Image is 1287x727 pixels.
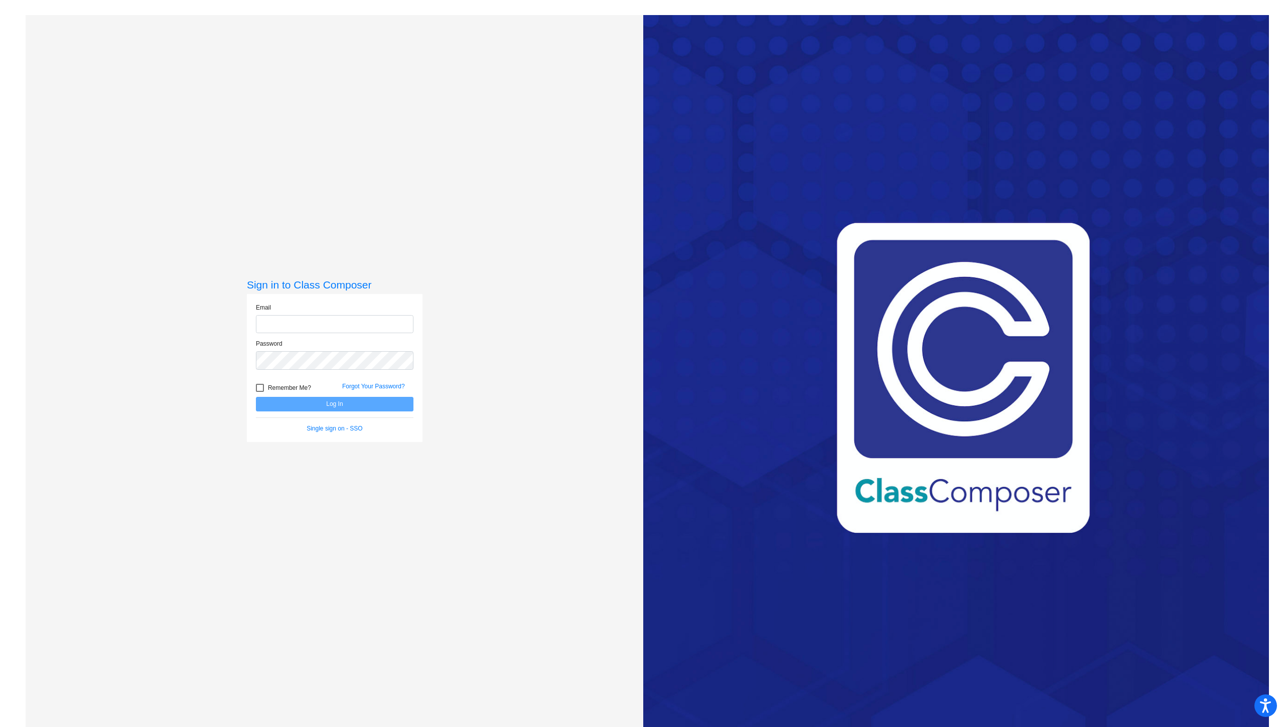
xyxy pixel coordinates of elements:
span: Remember Me? [268,382,311,394]
a: Single sign on - SSO [307,425,362,432]
a: Forgot Your Password? [342,383,405,390]
button: Log In [256,397,413,411]
label: Password [256,339,282,348]
h3: Sign in to Class Composer [247,278,422,291]
label: Email [256,303,271,312]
